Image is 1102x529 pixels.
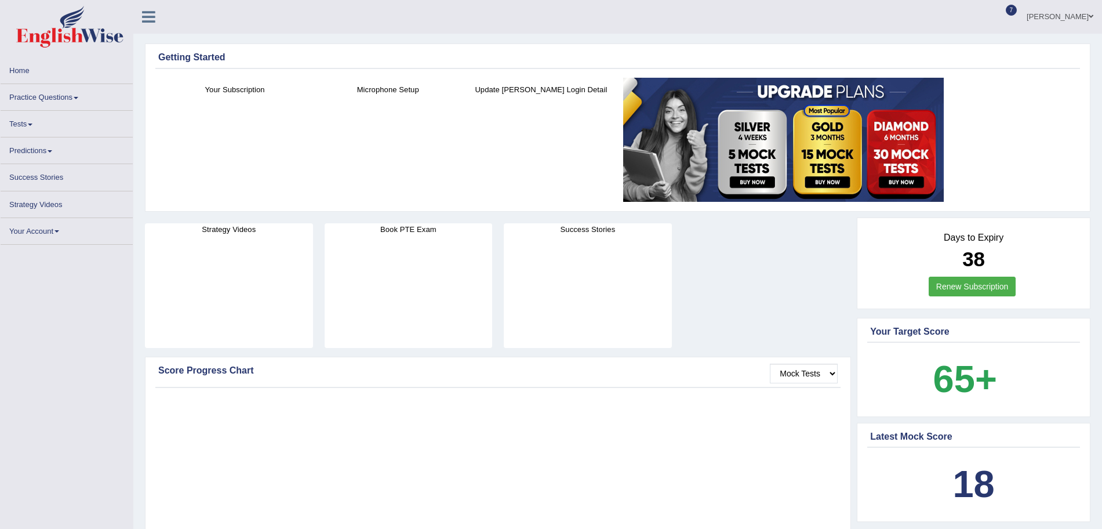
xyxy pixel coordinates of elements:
[1,111,133,133] a: Tests
[623,78,944,202] img: small5.jpg
[962,248,985,270] b: 38
[1,164,133,187] a: Success Stories
[1006,5,1017,16] span: 7
[145,223,313,235] h4: Strategy Videos
[317,84,459,96] h4: Microphone Setup
[870,325,1077,339] div: Your Target Score
[470,84,612,96] h4: Update [PERSON_NAME] Login Detail
[952,463,994,505] b: 18
[1,57,133,80] a: Home
[929,277,1016,296] a: Renew Subscription
[1,191,133,214] a: Strategy Videos
[933,358,997,400] b: 65+
[325,223,493,235] h4: Book PTE Exam
[870,233,1077,243] h4: Days to Expiry
[158,50,1077,64] div: Getting Started
[504,223,672,235] h4: Success Stories
[1,218,133,241] a: Your Account
[1,84,133,107] a: Practice Questions
[1,137,133,160] a: Predictions
[164,84,305,96] h4: Your Subscription
[158,364,838,378] div: Score Progress Chart
[870,430,1077,444] div: Latest Mock Score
